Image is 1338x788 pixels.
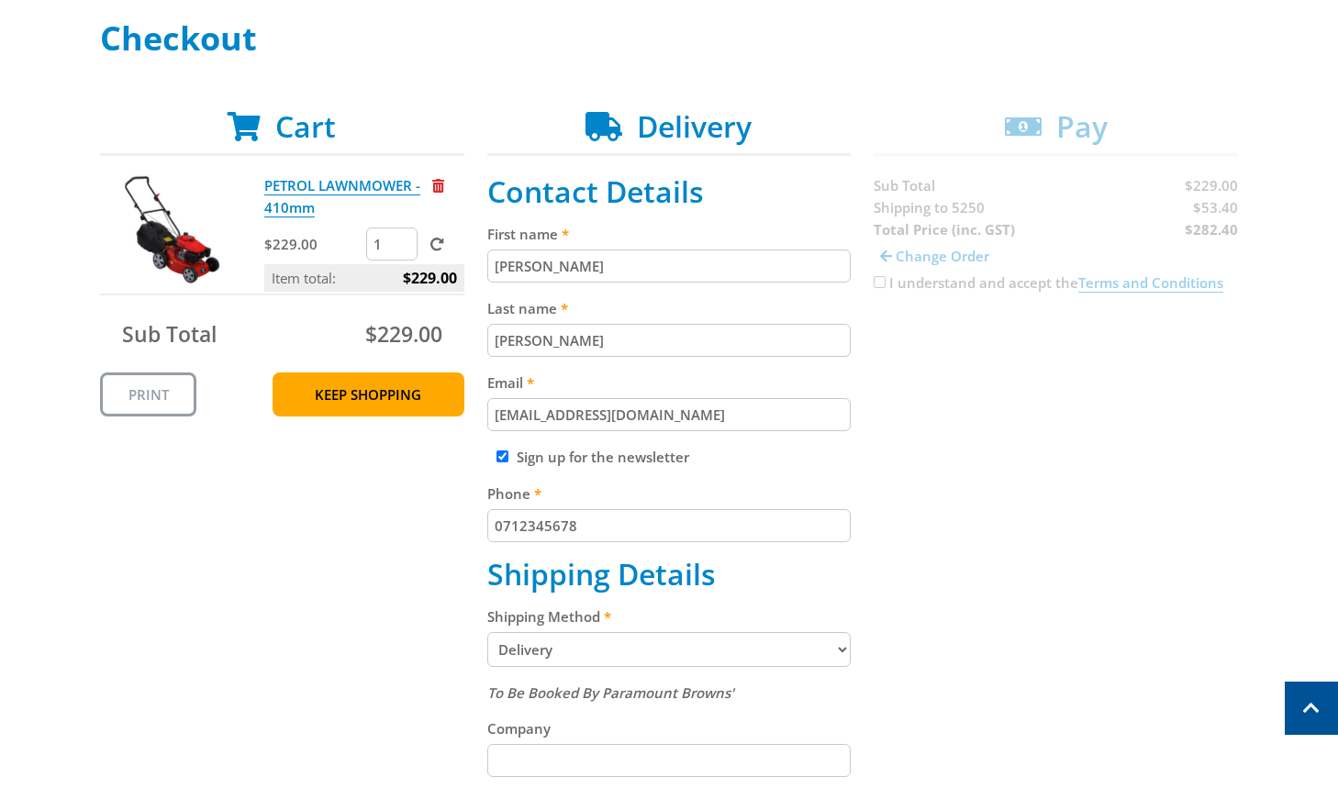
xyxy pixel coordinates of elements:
[100,372,196,416] a: Print
[432,176,444,194] a: Remove from cart
[487,324,852,357] input: Please enter your last name.
[264,176,420,217] a: PETROL LAWNMOWER - 410mm
[517,448,689,466] label: Sign up for the newsletter
[487,297,852,319] label: Last name
[487,174,852,209] h2: Contact Details
[487,683,734,702] em: To Be Booked By Paramount Browns'
[122,319,217,349] span: Sub Total
[264,233,362,255] p: $229.00
[637,106,752,146] span: Delivery
[487,557,852,592] h2: Shipping Details
[487,509,852,542] input: Please enter your telephone number.
[403,264,457,292] span: $229.00
[487,632,852,667] select: Please select a shipping method.
[264,264,464,292] p: Item total:
[487,372,852,394] label: Email
[100,20,1238,57] h1: Checkout
[487,223,852,245] label: First name
[487,483,852,505] label: Phone
[487,398,852,431] input: Please enter your email address.
[365,319,442,349] span: $229.00
[273,372,464,416] a: Keep Shopping
[487,605,852,627] label: Shipping Method
[487,250,852,283] input: Please enter your first name.
[117,174,228,284] img: PETROL LAWNMOWER - 410mm
[487,717,852,739] label: Company
[275,106,336,146] span: Cart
